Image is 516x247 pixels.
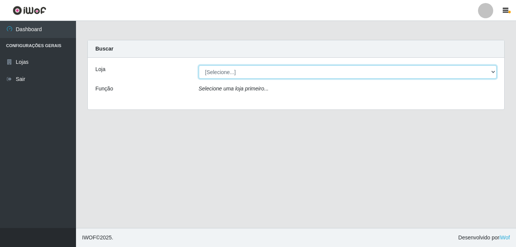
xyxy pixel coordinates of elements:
[13,6,46,15] img: CoreUI Logo
[95,46,113,52] strong: Buscar
[95,65,105,73] label: Loja
[199,85,269,92] i: Selecione uma loja primeiro...
[82,234,113,242] span: © 2025 .
[95,85,113,93] label: Função
[82,234,96,241] span: IWOF
[499,234,510,241] a: iWof
[458,234,510,242] span: Desenvolvido por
